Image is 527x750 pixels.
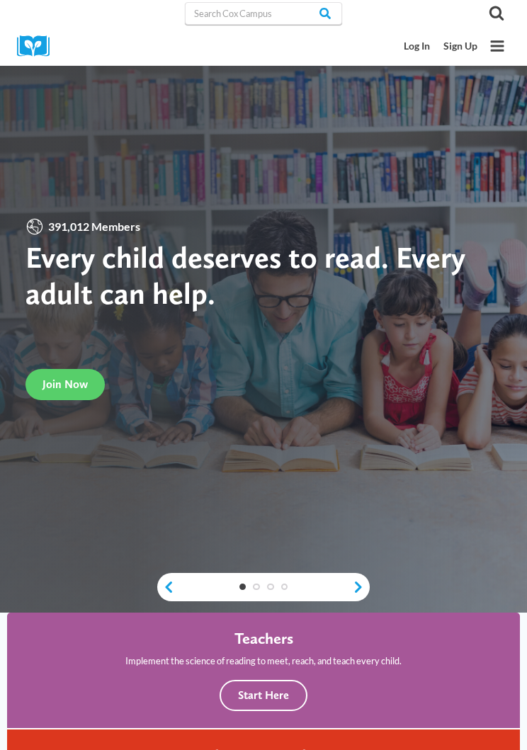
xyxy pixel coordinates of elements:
[239,584,246,591] a: 1
[17,35,59,57] img: Cox Campus
[220,680,307,711] button: Start Here
[125,654,402,668] p: Implement the science of reading to meet, reach, and teach every child.
[397,34,484,59] nav: Secondary Mobile Navigation
[281,584,288,591] a: 4
[484,33,510,59] button: Open menu
[42,377,88,391] span: Join Now
[397,34,436,59] a: Log In
[157,573,370,601] div: content slider buttons
[7,613,520,728] a: Teachers Implement the science of reading to meet, reach, and teach every child. Start Here
[25,239,465,312] strong: Every child deserves to read. Every adult can help.
[253,584,260,591] a: 2
[436,34,484,59] a: Sign Up
[25,369,105,400] a: Join Now
[353,580,370,593] a: next
[267,584,274,591] a: 3
[234,630,293,649] h4: Teachers
[185,2,341,25] input: Search Cox Campus
[44,217,145,236] span: 391,012 Members
[157,580,174,593] a: previous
